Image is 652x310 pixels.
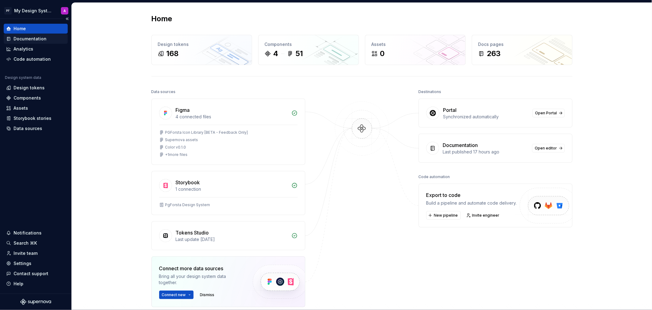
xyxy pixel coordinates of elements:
[14,281,23,287] div: Help
[380,49,385,59] div: 0
[535,146,557,151] span: Open editor
[162,292,186,297] span: Connect new
[532,144,565,153] a: Open editor
[151,88,176,96] div: Data sources
[14,85,45,91] div: Design tokens
[14,36,46,42] div: Documentation
[197,291,217,299] button: Dismiss
[426,191,517,199] div: Export to code
[14,250,38,256] div: Invite team
[14,240,37,246] div: Search ⌘K
[159,265,242,272] div: Connect more data sources
[258,35,359,65] a: Components451
[14,125,42,132] div: Data sources
[535,111,557,116] span: Open Portal
[4,83,68,93] a: Design tokens
[4,269,68,279] button: Contact support
[4,24,68,34] a: Home
[14,105,28,111] div: Assets
[176,106,190,114] div: Figma
[4,259,68,268] a: Settings
[158,41,246,47] div: Design tokens
[265,41,352,47] div: Components
[165,137,198,142] div: Supernova assets
[151,171,305,215] a: Storybook1 connectionPgForsta Design System
[165,202,210,207] div: PgForsta Design System
[4,93,68,103] a: Components
[4,248,68,258] a: Invite team
[434,213,458,218] span: New pipeline
[4,34,68,44] a: Documentation
[14,271,48,277] div: Contact support
[443,114,529,120] div: Synchronized automatically
[165,130,248,135] div: PGForsta Icon Library [BETA - Feedback Only]
[176,179,200,186] div: Storybook
[14,115,51,121] div: Storybook stories
[14,8,54,14] div: My Design System
[426,200,517,206] div: Build a pipeline and automate code delivery.
[165,145,186,150] div: Color v0.1.0
[4,279,68,289] button: Help
[14,230,42,236] div: Notifications
[472,35,573,65] a: Docs pages263
[4,113,68,123] a: Storybook stories
[165,152,188,157] div: + 1 more files
[151,35,252,65] a: Design tokens168
[4,124,68,133] a: Data sources
[487,49,501,59] div: 263
[372,41,459,47] div: Assets
[200,292,215,297] span: Dismiss
[176,186,288,192] div: 1 connection
[20,299,51,305] svg: Supernova Logo
[167,49,179,59] div: 168
[63,14,71,23] button: Collapse sidebar
[443,149,529,155] div: Last published 17 hours ago
[151,99,305,165] a: Figma4 connected filesPGForsta Icon Library [BETA - Feedback Only]Supernova assetsColor v0.1.0+1m...
[176,229,209,236] div: Tokens Studio
[14,95,41,101] div: Components
[4,44,68,54] a: Analytics
[14,46,33,52] div: Analytics
[4,238,68,248] button: Search ⌘K
[159,291,194,299] button: Connect new
[443,106,457,114] div: Portal
[159,273,242,286] div: Bring all your design system data together.
[5,75,41,80] div: Design system data
[533,109,565,117] a: Open Portal
[273,49,279,59] div: 4
[176,236,288,243] div: Last update [DATE]
[472,213,500,218] span: Invite engineer
[1,4,70,17] button: PFMy Design SystemA
[14,26,26,32] div: Home
[426,211,461,220] button: New pipeline
[419,88,441,96] div: Destinations
[419,173,450,181] div: Code automation
[4,54,68,64] a: Code automation
[296,49,303,59] div: 51
[176,114,288,120] div: 4 connected files
[478,41,566,47] div: Docs pages
[443,141,478,149] div: Documentation
[63,8,66,13] div: A
[4,103,68,113] a: Assets
[14,56,51,62] div: Code automation
[365,35,466,65] a: Assets0
[4,7,12,14] div: PF
[14,260,31,267] div: Settings
[151,221,305,250] a: Tokens StudioLast update [DATE]
[151,14,172,24] h2: Home
[465,211,502,220] a: Invite engineer
[4,228,68,238] button: Notifications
